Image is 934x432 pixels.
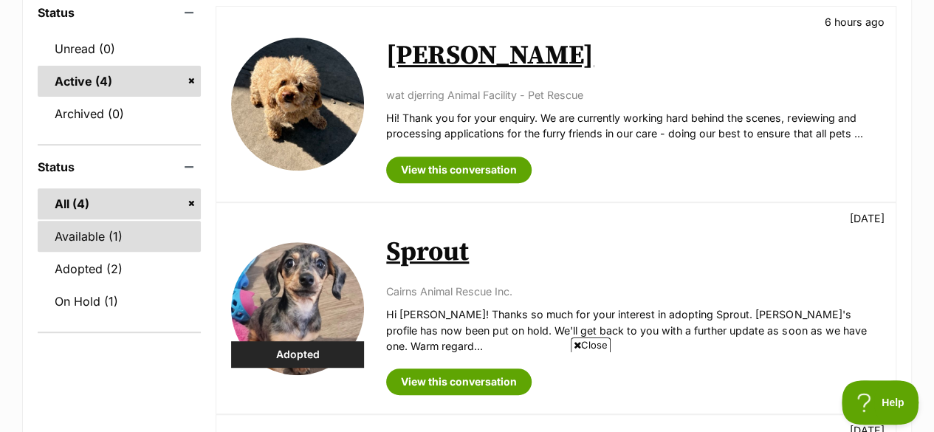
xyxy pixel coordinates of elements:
[571,337,611,352] span: Close
[386,236,469,269] a: Sprout
[38,66,201,97] a: Active (4)
[38,160,201,174] header: Status
[386,87,881,103] p: wat djerring Animal Facility - Pet Rescue
[231,242,364,375] img: Sprout
[850,210,885,226] p: [DATE]
[38,286,201,317] a: On Hold (1)
[386,110,881,142] p: Hi! Thank you for your enquiry. We are currently working hard behind the scenes, reviewing and pr...
[231,38,364,171] img: Lola Copacobana
[38,253,201,284] a: Adopted (2)
[386,157,532,183] a: View this conversation
[109,358,825,425] iframe: Advertisement
[842,380,919,425] iframe: Help Scout Beacon - Open
[38,33,201,64] a: Unread (0)
[38,98,201,129] a: Archived (0)
[386,284,881,299] p: Cairns Animal Rescue Inc.
[386,306,881,354] p: Hi [PERSON_NAME]! Thanks so much for your interest in adopting Sprout. [PERSON_NAME]'s profile ha...
[825,14,885,30] p: 6 hours ago
[38,6,201,19] header: Status
[386,39,594,72] a: [PERSON_NAME]
[38,221,201,252] a: Available (1)
[38,188,201,219] a: All (4)
[231,341,364,368] div: Adopted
